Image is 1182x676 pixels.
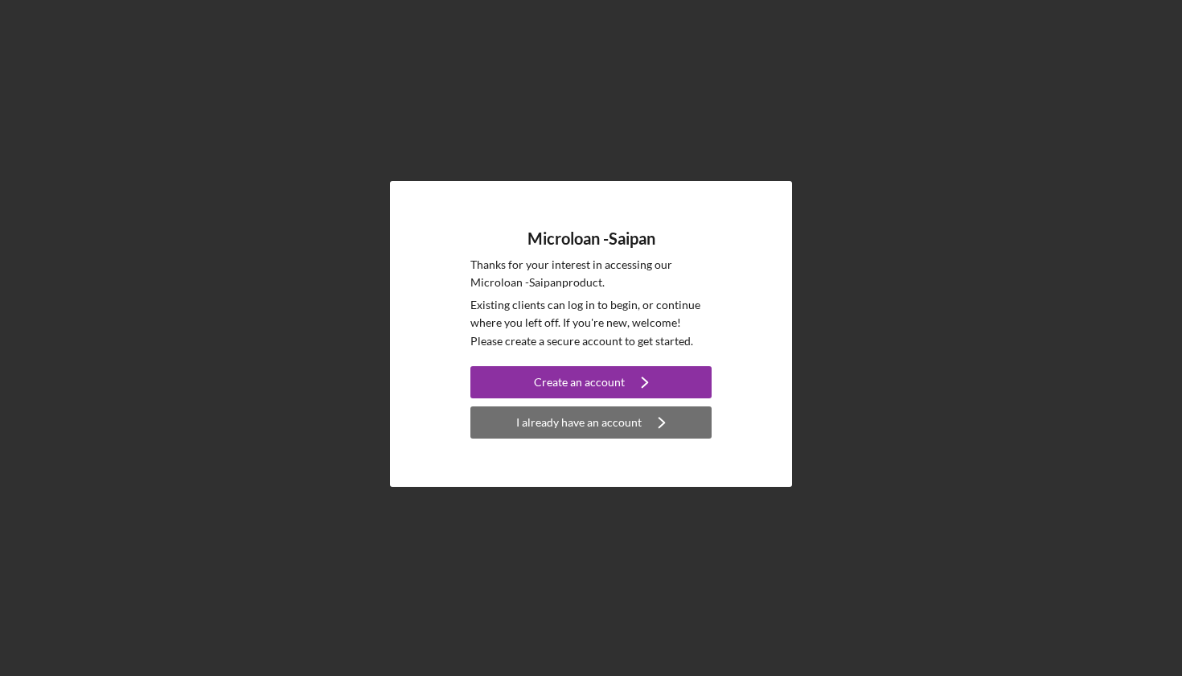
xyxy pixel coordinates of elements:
button: Create an account [470,366,712,398]
p: Thanks for your interest in accessing our Microloan -Saipan product. [470,256,712,292]
button: I already have an account [470,406,712,439]
div: I already have an account [516,406,642,439]
div: Create an account [534,366,625,398]
h4: Microloan -Saipan [527,229,655,248]
p: Existing clients can log in to begin, or continue where you left off. If you're new, welcome! Ple... [470,296,712,350]
a: Create an account [470,366,712,402]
